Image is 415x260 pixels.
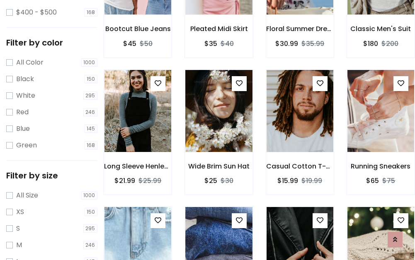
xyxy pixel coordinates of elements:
h5: Filter by color [6,38,97,48]
h6: $30.99 [275,40,298,48]
span: 295 [83,224,98,233]
span: 168 [85,8,98,17]
span: 150 [85,208,98,216]
span: 1000 [81,58,98,67]
h6: Long Sleeve Henley T-Shirt [104,162,172,170]
label: Black [16,74,34,84]
del: $40 [221,39,234,48]
label: $400 - $500 [16,7,57,17]
span: 246 [83,241,98,249]
label: XS [16,207,24,217]
label: Green [16,140,37,150]
del: $50 [140,39,153,48]
h6: Wide Brim Sun Hat [185,162,252,170]
h6: Classic Men's Suit [347,25,415,33]
span: 1000 [81,191,98,200]
span: 295 [83,91,98,100]
h6: Running Sneakers [347,162,415,170]
del: $75 [382,176,395,185]
label: Red [16,107,29,117]
h6: $35 [204,40,217,48]
label: White [16,91,35,101]
del: $200 [381,39,398,48]
label: All Color [16,58,44,67]
span: 150 [85,75,98,83]
h6: $45 [123,40,136,48]
label: M [16,240,22,250]
h6: $15.99 [277,177,298,185]
label: All Size [16,190,38,200]
del: $30 [221,176,233,185]
label: Blue [16,124,30,134]
h6: Floral Summer Dress [266,25,334,33]
h6: $180 [363,40,378,48]
h6: Bootcut Blue Jeans [104,25,172,33]
span: 168 [85,141,98,149]
h6: $25 [204,177,217,185]
h6: Casual Cotton T-Shirt [266,162,334,170]
del: $35.99 [301,39,324,48]
del: $19.99 [301,176,322,185]
del: $25.99 [138,176,161,185]
span: 246 [83,108,98,116]
label: S [16,224,20,234]
h6: $21.99 [114,177,135,185]
h6: $65 [366,177,379,185]
span: 145 [85,125,98,133]
h5: Filter by size [6,171,97,181]
h6: Pleated Midi Skirt [185,25,252,33]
